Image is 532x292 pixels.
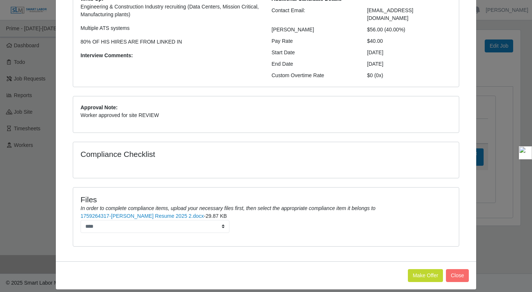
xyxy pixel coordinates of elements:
button: Close [446,269,469,282]
li: - [81,212,451,233]
img: toggle-logo.svg [519,146,532,159]
div: [PERSON_NAME] [266,26,362,34]
p: Multiple ATS systems [81,24,260,32]
h4: Compliance Checklist [81,150,324,159]
span: [DATE] [367,61,383,67]
h4: Files [81,195,451,204]
div: End Date [266,60,362,68]
p: 80% OF HIS HIRES ARE FROM LINKED IN [81,38,260,46]
div: Start Date [266,49,362,56]
b: Interview Comments: [81,52,133,58]
div: $56.00 (40.00%) [362,26,457,34]
span: [EMAIL_ADDRESS][DOMAIN_NAME] [367,7,413,21]
button: Make Offer [408,269,443,282]
p: Worker approved for site REVIEW [81,111,451,119]
div: $40.00 [362,37,457,45]
span: $0 (0x) [367,72,383,78]
i: In order to complete compliance items, upload your necessary files first, then select the appropr... [81,205,375,211]
div: Pay Rate [266,37,362,45]
a: 1759264317-[PERSON_NAME] Resume 2025 2.docx [81,213,204,219]
span: 29.87 KB [206,213,227,219]
b: Approval Note: [81,104,117,110]
div: Custom Overtime Rate [266,72,362,79]
div: Contact Email: [266,7,362,22]
div: [DATE] [362,49,457,56]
